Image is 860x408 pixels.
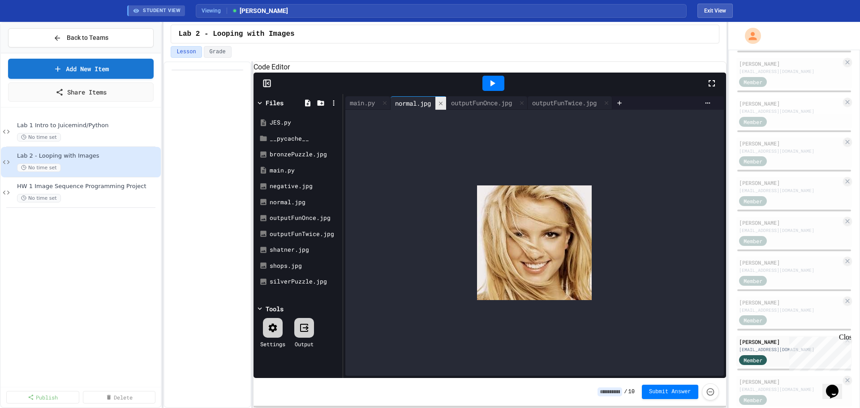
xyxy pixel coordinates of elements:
button: Lesson [171,46,202,58]
div: shatner.jpg [270,245,340,254]
iframe: chat widget [786,333,851,371]
span: Submit Answer [649,388,691,395]
div: [PERSON_NAME] [739,60,841,68]
span: Member [744,356,762,364]
div: [PERSON_NAME] [739,179,841,187]
div: [PERSON_NAME] [739,258,841,266]
div: __pycache__ [270,134,340,143]
div: outputFunOnce.jpg [270,214,340,223]
div: outputFunOnce.jpg [447,96,528,110]
div: Chat with us now!Close [4,4,62,57]
div: normal.jpg [391,96,447,110]
a: Share Items [8,82,154,102]
span: Member [744,396,762,404]
span: Member [744,197,762,205]
span: Member [744,237,762,245]
span: Lab 2 - Looping with Images [17,152,159,160]
div: main.py [270,166,340,175]
span: Back to Teams [67,33,108,43]
div: [PERSON_NAME] [739,99,841,107]
span: Member [744,277,762,285]
div: outputFunTwice.jpg [528,98,601,107]
button: Force resubmission of student's answer (Admin only) [702,383,719,400]
h6: Code Editor [254,62,726,73]
div: [PERSON_NAME] [739,378,841,386]
div: outputFunTwice.jpg [270,230,340,239]
div: silverPuzzle.jpg [270,277,340,286]
div: [EMAIL_ADDRESS][DOMAIN_NAME] [739,187,841,194]
div: [PERSON_NAME] [739,298,841,306]
span: HW 1 Image Sequence Programming Project [17,183,159,190]
div: Files [266,98,284,107]
div: normal.jpg [270,198,340,207]
div: shops.jpg [270,262,340,271]
div: main.py [345,98,379,107]
a: Add New Item [8,59,154,79]
span: [PERSON_NAME] [232,6,288,16]
div: outputFunTwice.jpg [528,96,612,110]
button: Submit Answer [642,385,698,399]
span: No time set [17,163,61,172]
div: [EMAIL_ADDRESS][DOMAIN_NAME] [739,346,841,353]
div: Settings [260,340,285,348]
div: JES.py [270,118,340,127]
span: Member [744,316,762,324]
div: [PERSON_NAME] [739,139,841,147]
span: 10 [628,388,635,395]
span: Member [744,118,762,126]
div: [EMAIL_ADDRESS][DOMAIN_NAME] [739,227,841,234]
div: Tools [266,304,284,314]
span: Lab 1 Intro to Juicemind/Python [17,122,159,129]
span: No time set [17,194,61,202]
div: [EMAIL_ADDRESS][DOMAIN_NAME] [739,148,841,155]
div: negative.jpg [270,182,340,191]
button: Grade [204,46,232,58]
a: Delete [83,391,156,404]
span: Lab 2 - Looping with Images [178,29,294,39]
a: Publish [6,391,79,404]
div: [EMAIL_ADDRESS][DOMAIN_NAME] [739,68,841,75]
div: [EMAIL_ADDRESS][DOMAIN_NAME] [739,267,841,274]
div: [PERSON_NAME] [739,338,841,346]
div: normal.jpg [391,99,435,108]
div: [PERSON_NAME] [739,219,841,227]
div: main.py [345,96,391,110]
div: My Account [735,26,763,46]
div: outputFunOnce.jpg [447,98,516,107]
span: Viewing [202,7,227,15]
button: Exit student view [697,4,733,18]
img: Z [477,185,592,300]
span: No time set [17,133,61,142]
button: Back to Teams [8,28,154,47]
iframe: chat widget [822,372,851,399]
div: [EMAIL_ADDRESS][DOMAIN_NAME] [739,307,841,314]
span: Member [744,78,762,86]
span: Member [744,157,762,165]
div: bronzePuzzle.jpg [270,150,340,159]
div: [EMAIL_ADDRESS][DOMAIN_NAME] [739,386,841,393]
span: / [624,388,627,395]
div: [EMAIL_ADDRESS][DOMAIN_NAME] [739,108,841,115]
div: Output [295,340,314,348]
span: STUDENT VIEW [143,7,181,15]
